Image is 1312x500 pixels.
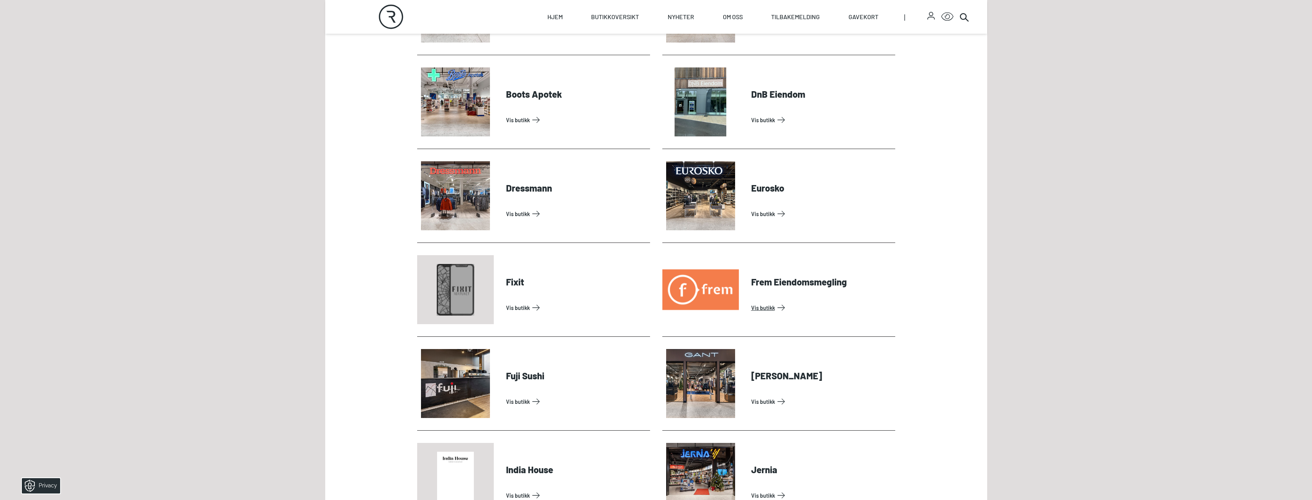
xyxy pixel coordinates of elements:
a: Vis Butikk: Boots Apotek [506,114,647,126]
button: Open Accessibility Menu [941,11,953,23]
a: Vis Butikk: Gant [751,395,892,408]
a: Vis Butikk: Fuji Sushi [506,395,647,408]
iframe: Manage Preferences [8,475,70,496]
a: Vis Butikk: Frem Eiendomsmegling [751,302,892,314]
a: Vis Butikk: DnB Eiendom [751,114,892,126]
a: Vis Butikk: Dressmann [506,208,647,220]
a: Vis Butikk: Eurosko [751,208,892,220]
a: Vis Butikk: Fixit [506,302,647,314]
